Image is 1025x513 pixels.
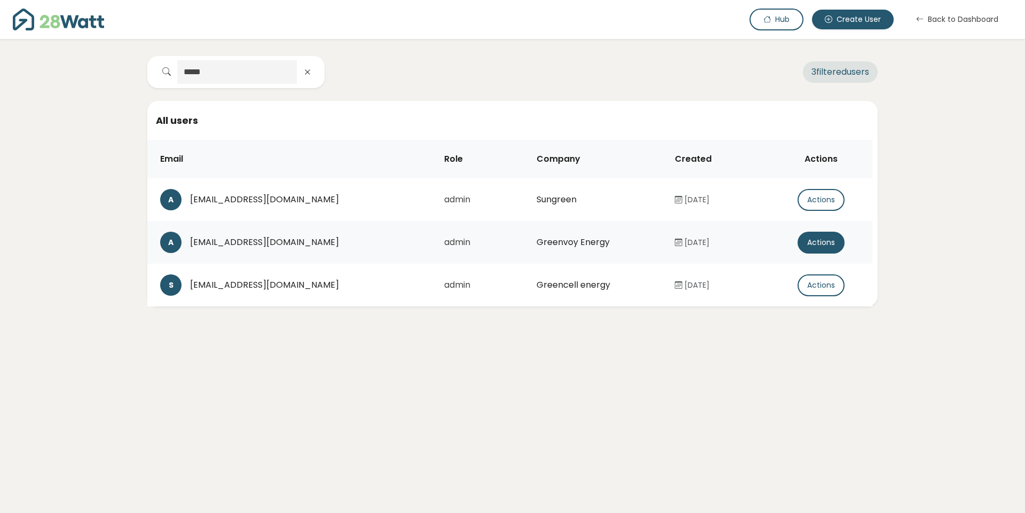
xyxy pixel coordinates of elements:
img: 28Watt [13,9,104,30]
span: admin [444,236,470,248]
div: [EMAIL_ADDRESS][DOMAIN_NAME] [190,236,427,249]
div: Greencell energy [537,279,658,291]
div: [EMAIL_ADDRESS][DOMAIN_NAME] [190,279,427,291]
button: Hub [750,9,803,30]
th: Email [147,140,436,178]
button: Back to Dashboard [902,9,1012,30]
button: Create User [812,10,894,29]
div: A [160,232,182,253]
th: Company [528,140,666,178]
div: Sungreen [537,193,658,206]
div: [DATE] [675,237,766,248]
button: Actions [798,274,845,296]
div: [EMAIL_ADDRESS][DOMAIN_NAME] [190,193,427,206]
button: Actions [798,189,845,211]
div: [DATE] [675,280,766,291]
th: Actions [774,140,872,178]
div: [DATE] [675,194,766,206]
div: S [160,274,182,296]
span: 3 filtered users [803,61,878,83]
div: Greenvoy Energy [537,236,658,249]
h5: All users [156,114,869,127]
th: Created [666,140,774,178]
span: admin [444,193,470,206]
span: admin [444,279,470,291]
div: A [160,189,182,210]
th: Role [436,140,528,178]
button: Actions [798,232,845,254]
